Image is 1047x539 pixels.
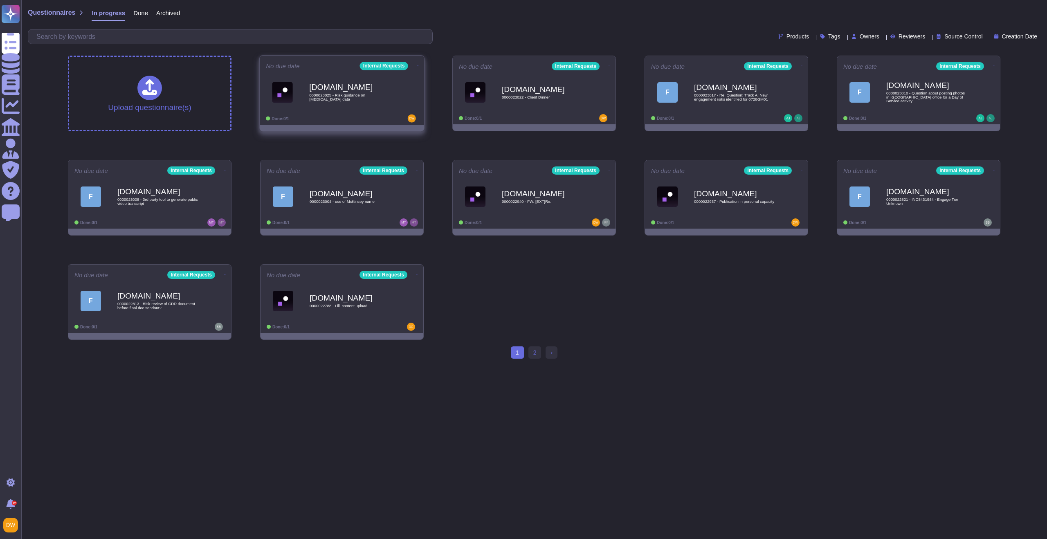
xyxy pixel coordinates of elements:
[108,76,191,111] div: Upload questionnaire(s)
[32,29,432,44] input: Search by keywords
[81,186,101,207] div: F
[784,114,792,122] img: user
[359,166,407,175] div: Internal Requests
[272,220,290,225] span: Done: 0/1
[794,114,802,122] img: user
[80,220,97,225] span: Done: 0/1
[12,501,17,505] div: 9+
[552,166,600,175] div: Internal Requests
[272,82,293,103] img: Logo
[592,218,600,227] img: user
[309,93,392,101] span: 0000023025 - Risk guidance on [MEDICAL_DATA] data
[502,85,584,93] b: [DOMAIN_NAME]
[694,83,776,91] b: [DOMAIN_NAME]
[602,218,610,227] img: user
[156,10,180,16] span: Archived
[465,220,482,225] span: Done: 0/1
[167,271,215,279] div: Internal Requests
[407,323,415,331] img: user
[310,294,391,302] b: [DOMAIN_NAME]
[266,63,300,69] span: No due date
[267,272,300,278] span: No due date
[28,9,75,16] span: Questionnaires
[80,325,97,329] span: Done: 0/1
[886,91,968,103] span: 0000023010 - Question about posting photos in [GEOGRAPHIC_DATA] office for a Day of Service activity
[133,10,148,16] span: Done
[886,188,968,195] b: [DOMAIN_NAME]
[651,168,685,174] span: No due date
[92,10,125,16] span: In progress
[74,272,108,278] span: No due date
[215,323,223,331] img: user
[117,188,199,195] b: [DOMAIN_NAME]
[465,186,485,207] img: Logo
[843,168,877,174] span: No due date
[167,166,215,175] div: Internal Requests
[465,116,482,121] span: Done: 0/1
[267,168,300,174] span: No due date
[360,62,408,70] div: Internal Requests
[410,218,418,227] img: user
[1002,34,1037,39] span: Creation Date
[744,62,792,70] div: Internal Requests
[828,34,840,39] span: Tags
[117,292,199,300] b: [DOMAIN_NAME]
[657,220,674,225] span: Done: 0/1
[843,63,877,70] span: No due date
[657,116,674,121] span: Done: 0/1
[218,218,226,227] img: user
[791,218,800,227] img: user
[936,166,984,175] div: Internal Requests
[465,82,485,103] img: Logo
[74,168,108,174] span: No due date
[976,114,984,122] img: user
[272,116,289,121] span: Done: 0/1
[984,218,992,227] img: user
[694,200,776,204] span: 0000022937 - Publication in personal capacity
[408,115,416,123] img: user
[309,83,392,91] b: [DOMAIN_NAME]
[310,304,391,308] span: 0000022788 - Lilli content upload
[694,190,776,198] b: [DOMAIN_NAME]
[936,62,984,70] div: Internal Requests
[117,302,199,310] span: 0000022813 - Risk review of CDD document before final doc sendout?
[944,34,982,39] span: Source Control
[550,349,553,356] span: ›
[860,34,879,39] span: Owners
[117,198,199,205] span: 0000023008 - 3rd party tool to generate public video transcript
[651,63,685,70] span: No due date
[552,62,600,70] div: Internal Requests
[657,82,678,103] div: F
[272,325,290,329] span: Done: 0/1
[359,271,407,279] div: Internal Requests
[849,116,866,121] span: Done: 0/1
[502,200,584,204] span: 0000022940 - FW: [EXT]Re:
[400,218,408,227] img: user
[273,186,293,207] div: F
[459,63,492,70] span: No due date
[744,166,792,175] div: Internal Requests
[849,220,866,225] span: Done: 0/1
[657,186,678,207] img: Logo
[207,218,216,227] img: user
[899,34,925,39] span: Reviewers
[528,346,541,359] a: 2
[786,34,809,39] span: Products
[694,93,776,101] span: 0000023017 - Re: Question: Track A: New engagement risks identified for 0728GM01
[502,190,584,198] b: [DOMAIN_NAME]
[310,190,391,198] b: [DOMAIN_NAME]
[502,95,584,99] span: 0000023022 - Client Dinner
[886,198,968,205] span: 0000022821 - INC8431944 - Engage Tier Unknown
[310,200,391,204] span: 0000023004 - use of McKinsey name
[986,114,995,122] img: user
[2,516,24,534] button: user
[3,518,18,532] img: user
[511,346,524,359] span: 1
[273,291,293,311] img: Logo
[849,82,870,103] div: F
[886,81,968,89] b: [DOMAIN_NAME]
[599,114,607,122] img: user
[459,168,492,174] span: No due date
[81,291,101,311] div: F
[849,186,870,207] div: F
